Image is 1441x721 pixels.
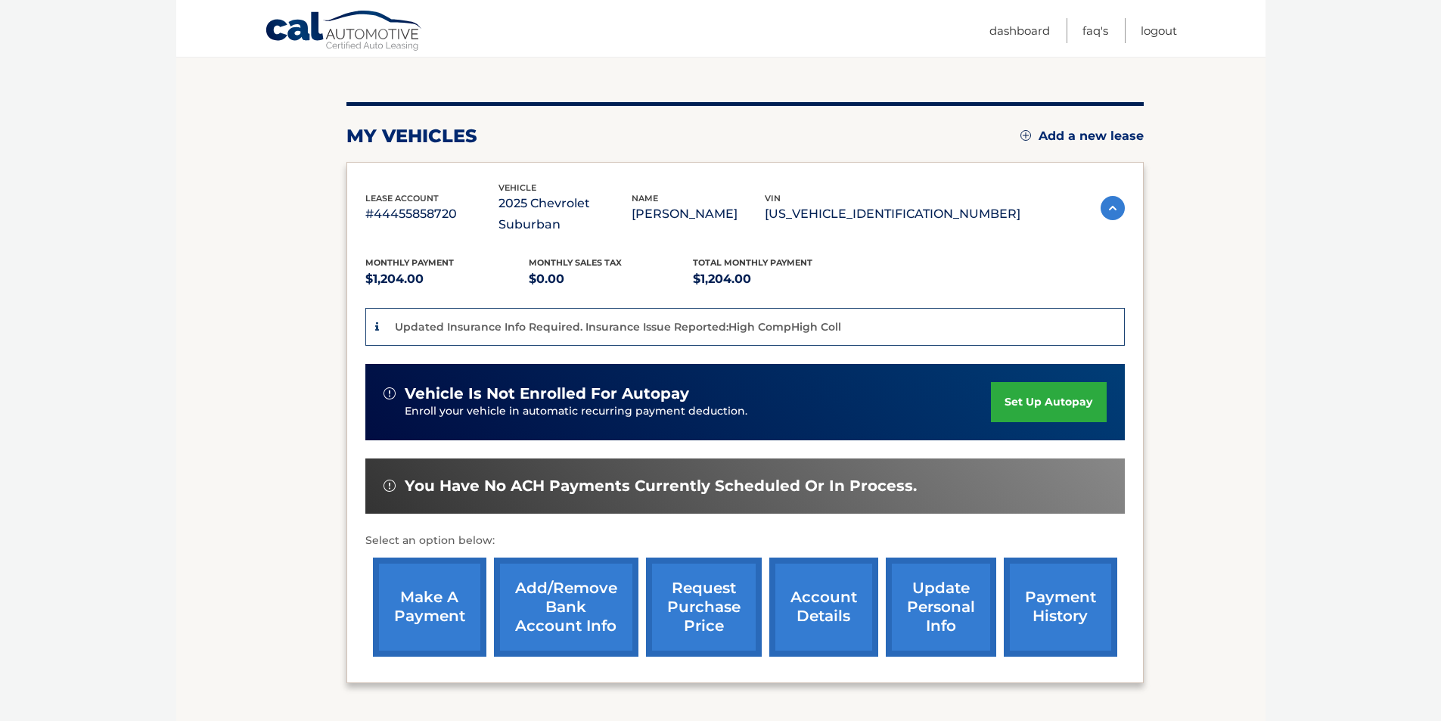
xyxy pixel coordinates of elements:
h2: my vehicles [346,125,477,148]
span: name [632,193,658,204]
a: update personal info [886,558,996,657]
p: Updated Insurance Info Required. Insurance Issue Reported:High CompHigh Coll [395,320,841,334]
span: You have no ACH payments currently scheduled or in process. [405,477,917,496]
img: add.svg [1020,130,1031,141]
p: [US_VEHICLE_IDENTIFICATION_NUMBER] [765,204,1020,225]
span: vin [765,193,781,204]
a: FAQ's [1082,18,1108,43]
a: Dashboard [989,18,1050,43]
p: $1,204.00 [365,269,530,290]
p: Enroll your vehicle in automatic recurring payment deduction. [405,403,992,420]
p: [PERSON_NAME] [632,204,765,225]
p: $1,204.00 [693,269,857,290]
p: $0.00 [529,269,693,290]
img: alert-white.svg [384,387,396,399]
a: Add a new lease [1020,129,1144,144]
span: lease account [365,193,439,204]
span: vehicle is not enrolled for autopay [405,384,689,403]
a: Cal Automotive [265,10,424,54]
p: 2025 Chevrolet Suburban [498,193,632,235]
a: account details [769,558,878,657]
span: Total Monthly Payment [693,257,812,268]
a: Logout [1141,18,1177,43]
a: make a payment [373,558,486,657]
a: request purchase price [646,558,762,657]
a: set up autopay [991,382,1106,422]
span: Monthly Payment [365,257,454,268]
a: payment history [1004,558,1117,657]
p: #44455858720 [365,204,498,225]
a: Add/Remove bank account info [494,558,638,657]
span: vehicle [498,182,536,193]
span: Monthly sales Tax [529,257,622,268]
p: Select an option below: [365,532,1125,550]
img: accordion-active.svg [1101,196,1125,220]
img: alert-white.svg [384,480,396,492]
